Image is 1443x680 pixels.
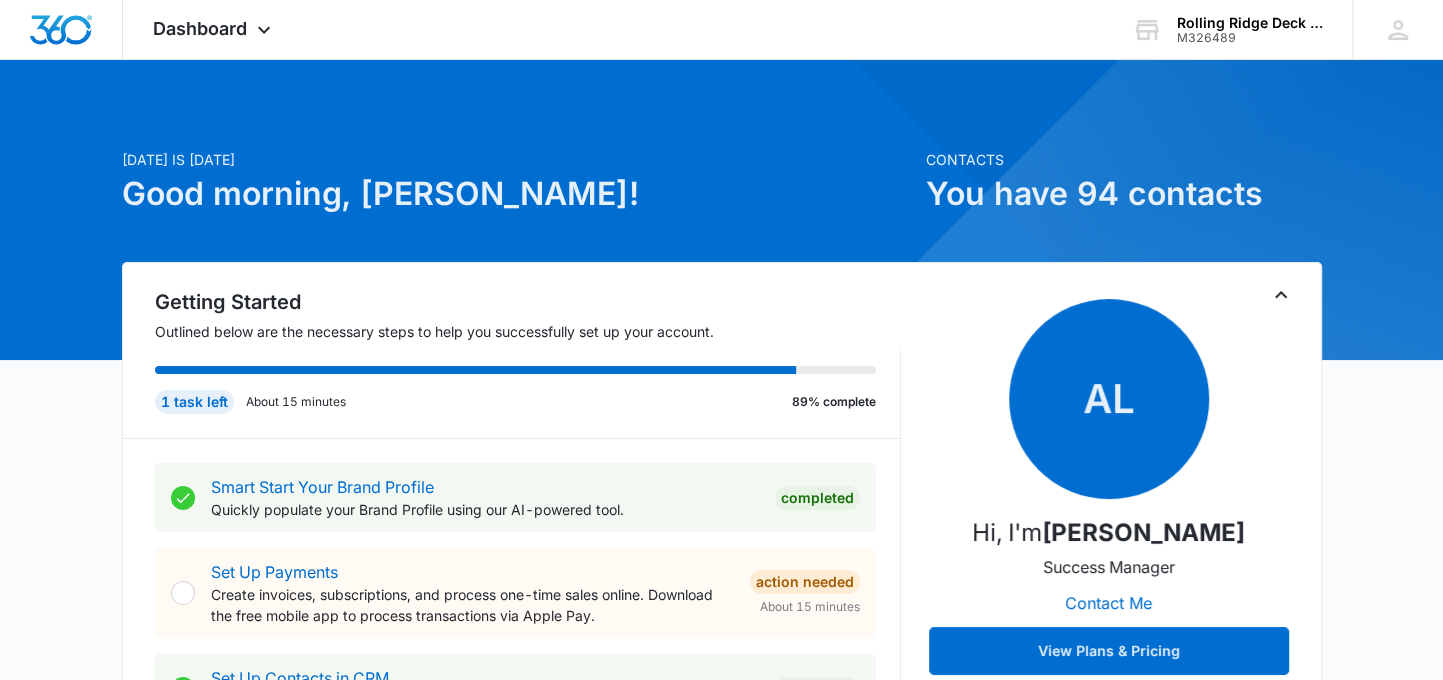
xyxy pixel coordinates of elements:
[1045,579,1172,627] button: Contact Me
[211,477,434,497] a: Smart Start Your Brand Profile
[792,393,876,411] p: 89% complete
[1043,555,1175,579] p: Success Manager
[929,627,1289,675] button: View Plans & Pricing
[211,499,759,520] p: Quickly populate your Brand Profile using our AI-powered tool.
[1009,299,1209,499] span: AL
[211,584,734,626] p: Create invoices, subscriptions, and process one-time sales online. Download the free mobile app t...
[775,486,860,510] div: Completed
[926,149,1322,170] p: Contacts
[122,170,914,218] h1: Good morning, [PERSON_NAME]!
[211,562,338,582] a: Set Up Payments
[972,515,1245,551] p: Hi, I'm
[1177,15,1323,31] div: account name
[153,18,247,39] span: Dashboard
[246,393,346,411] p: About 15 minutes
[155,321,901,342] p: Outlined below are the necessary steps to help you successfully set up your account.
[1177,31,1323,45] div: account id
[760,598,860,616] span: About 15 minutes
[155,287,901,317] h2: Getting Started
[1269,283,1293,307] button: Toggle Collapse
[750,570,860,594] div: Action Needed
[1042,518,1245,547] strong: [PERSON_NAME]
[122,149,914,170] p: [DATE] is [DATE]
[926,170,1322,218] h1: You have 94 contacts
[155,390,234,414] div: 1 task left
